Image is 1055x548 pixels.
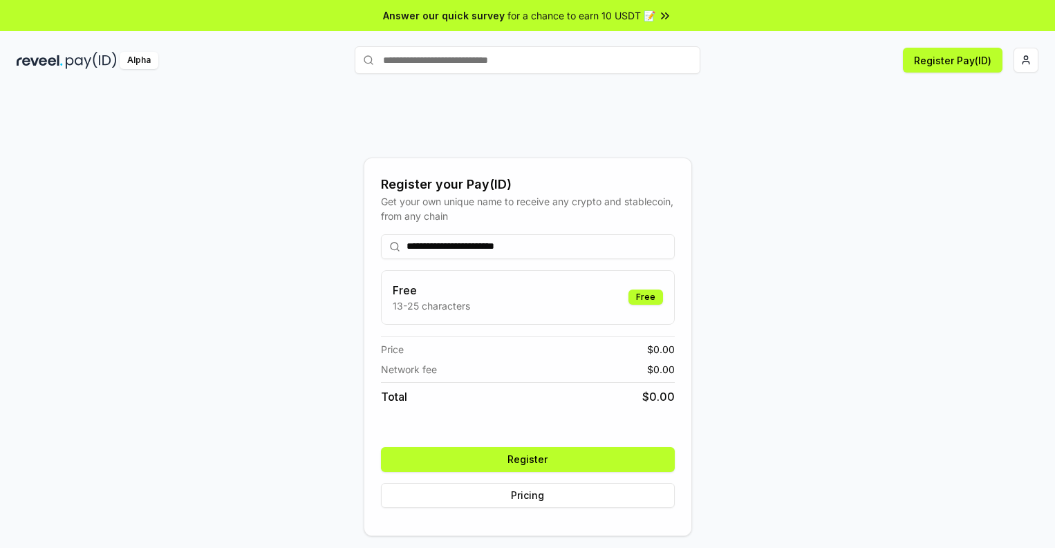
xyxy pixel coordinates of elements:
[381,447,675,472] button: Register
[381,388,407,405] span: Total
[507,8,655,23] span: for a chance to earn 10 USDT 📝
[381,175,675,194] div: Register your Pay(ID)
[381,342,404,357] span: Price
[393,299,470,313] p: 13-25 characters
[66,52,117,69] img: pay_id
[647,342,675,357] span: $ 0.00
[393,282,470,299] h3: Free
[381,362,437,377] span: Network fee
[120,52,158,69] div: Alpha
[628,290,663,305] div: Free
[383,8,505,23] span: Answer our quick survey
[381,194,675,223] div: Get your own unique name to receive any crypto and stablecoin, from any chain
[903,48,1002,73] button: Register Pay(ID)
[381,483,675,508] button: Pricing
[642,388,675,405] span: $ 0.00
[647,362,675,377] span: $ 0.00
[17,52,63,69] img: reveel_dark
